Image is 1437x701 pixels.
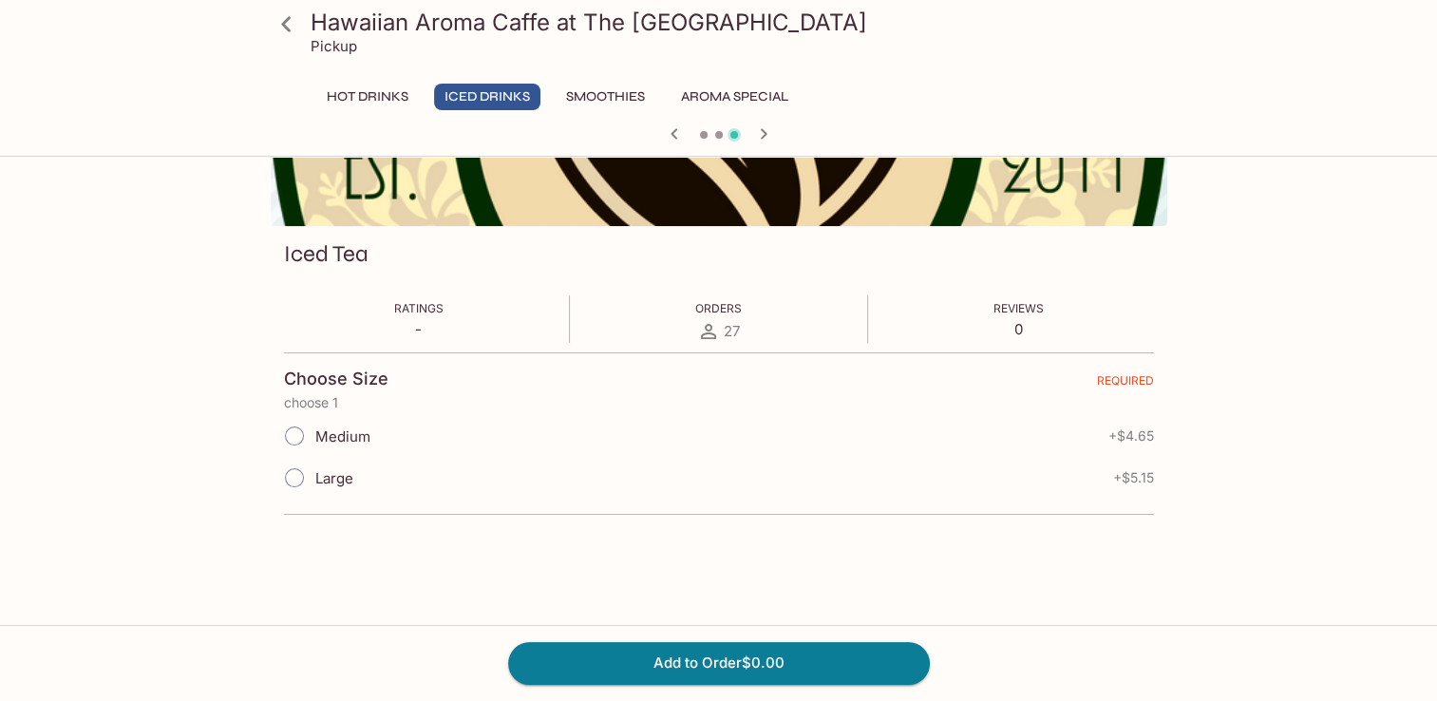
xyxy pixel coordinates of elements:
[394,301,444,315] span: Ratings
[1113,470,1154,485] span: + $5.15
[311,37,357,55] p: Pickup
[394,320,444,338] p: -
[315,469,353,487] span: Large
[724,322,740,340] span: 27
[993,320,1044,338] p: 0
[695,301,742,315] span: Orders
[284,395,1154,410] p: choose 1
[993,301,1044,315] span: Reviews
[556,84,655,110] button: Smoothies
[311,8,1160,37] h3: Hawaiian Aroma Caffe at The [GEOGRAPHIC_DATA]
[315,427,370,445] span: Medium
[434,84,540,110] button: Iced Drinks
[1097,373,1154,395] span: REQUIRED
[284,369,388,389] h4: Choose Size
[671,84,799,110] button: Aroma Special
[508,642,930,684] button: Add to Order$0.00
[1108,428,1154,444] span: + $4.65
[284,239,369,269] h3: Iced Tea
[316,84,419,110] button: Hot Drinks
